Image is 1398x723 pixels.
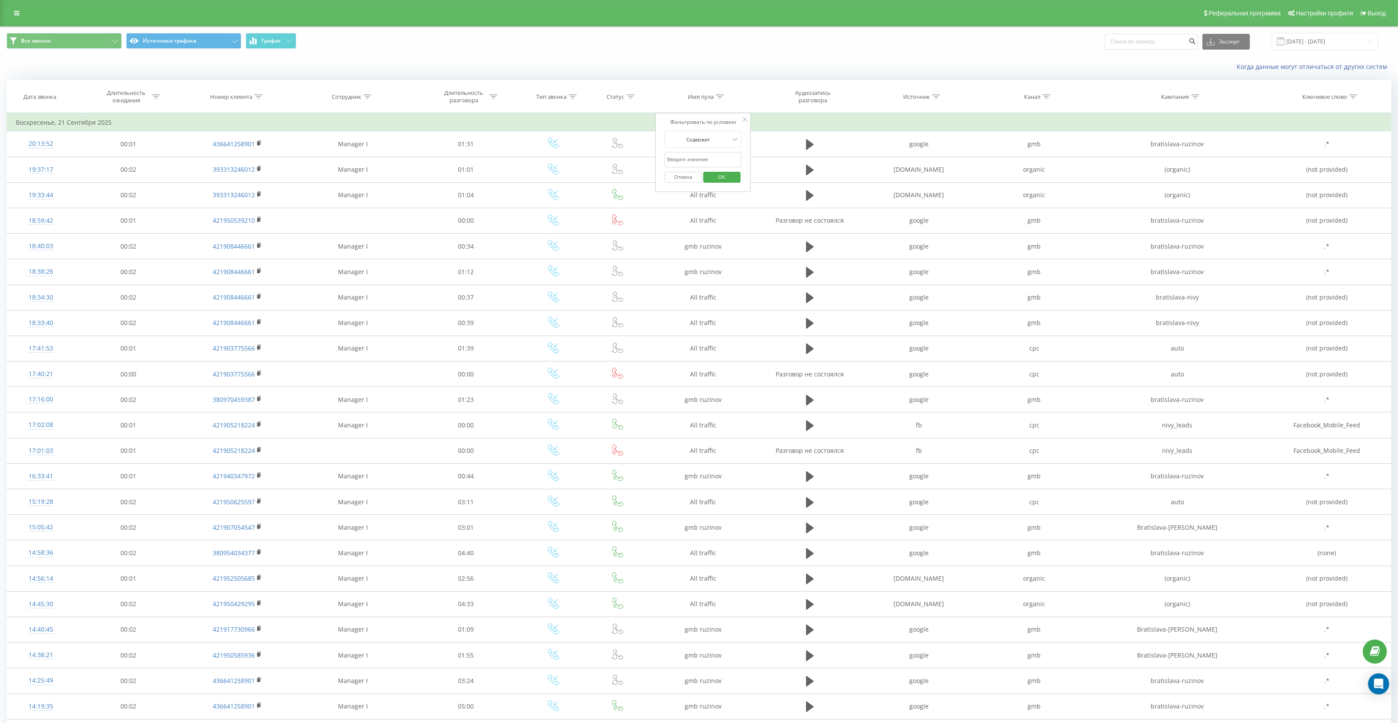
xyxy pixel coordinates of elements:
[648,208,759,233] td: All traffic
[16,468,66,485] div: 16:33:41
[1092,310,1263,336] td: bratislava-nivy
[213,446,255,455] a: 421905218224
[607,93,625,101] div: Статус
[16,187,66,204] div: 19:33:44
[977,463,1092,489] td: gmb
[16,621,66,638] div: 14:40:45
[75,182,182,208] td: 00:02
[213,318,255,327] a: 421908446661
[262,38,281,44] span: График
[75,540,182,566] td: 00:02
[861,668,977,694] td: google
[1092,566,1263,591] td: (organic)
[293,668,413,694] td: Manager I
[16,135,66,152] div: 20:13:52
[16,493,66,510] div: 15:19:28
[213,268,255,276] a: 421908446661
[1263,157,1391,182] td: (not provided)
[977,259,1092,285] td: gmb
[648,259,759,285] td: gmb ruzinov
[861,438,977,463] td: fb
[213,498,255,506] a: 421950625597
[648,540,759,566] td: All traffic
[861,157,977,182] td: [DOMAIN_NAME]
[861,131,977,157] td: google
[977,336,1092,361] td: cpc
[213,574,255,582] a: 421952505685
[75,157,182,182] td: 00:02
[75,694,182,719] td: 00:02
[1368,673,1389,694] div: Open Intercom Messenger
[1092,668,1263,694] td: bratislava-ruzinov
[413,182,519,208] td: 01:04
[861,208,977,233] td: google
[293,540,413,566] td: Manager I
[75,617,182,642] td: 00:02
[75,412,182,438] td: 00:01
[16,442,66,459] div: 17:01:03
[213,395,255,404] a: 380970459387
[861,182,977,208] td: [DOMAIN_NAME]
[648,463,759,489] td: gmb ruzinov
[977,131,1092,157] td: gmb
[977,412,1092,438] td: cpc
[1263,591,1391,617] td: (not provided)
[1092,463,1263,489] td: bratislava-ruzinov
[293,336,413,361] td: Manager I
[413,131,519,157] td: 01:31
[1209,10,1281,17] span: Реферальная программа
[75,387,182,412] td: 00:02
[1202,34,1250,50] button: Экспорт
[861,694,977,719] td: google
[861,489,977,515] td: google
[903,93,930,101] div: Источник
[213,676,255,685] a: 436641258901
[213,140,255,148] a: 436641258901
[1263,336,1391,361] td: (not provided)
[977,591,1092,617] td: organic
[977,643,1092,668] td: gmb
[977,540,1092,566] td: gmb
[16,519,66,536] div: 15:05:42
[861,412,977,438] td: fb
[1368,10,1386,17] span: Выход
[413,566,519,591] td: 02:56
[75,234,182,259] td: 00:02
[776,446,844,455] span: Разговор не состоялся
[1263,438,1391,463] td: Facebook_Mobile_Feed
[977,694,1092,719] td: gmb
[1263,208,1391,233] td: (not provided)
[648,234,759,259] td: gmb ruzinov
[1302,93,1347,101] div: Ключевое слово
[413,234,519,259] td: 00:34
[213,702,255,710] a: 436641258901
[536,93,566,101] div: Тип звонка
[75,668,182,694] td: 00:02
[413,208,519,233] td: 00:00
[648,438,759,463] td: All traffic
[213,293,255,301] a: 421908446661
[293,489,413,515] td: Manager I
[1237,62,1391,71] a: Когда данные могут отличаться от других систем
[648,131,759,157] td: gmb ruzinov
[440,89,487,104] div: Длительность разговора
[1263,489,1391,515] td: (not provided)
[709,170,734,184] span: OK
[977,566,1092,591] td: organic
[213,165,255,174] a: 393313246012
[293,566,413,591] td: Manager I
[1092,259,1263,285] td: bratislava-ruzinov
[16,570,66,587] div: 14:56:14
[21,37,51,44] span: Все звонки
[413,617,519,642] td: 01:09
[75,259,182,285] td: 00:02
[861,234,977,259] td: google
[213,523,255,531] a: 421907054547
[861,310,977,336] td: google
[1092,643,1263,668] td: Bratislava-[PERSON_NAME]
[977,668,1092,694] td: gmb
[861,259,977,285] td: google
[861,463,977,489] td: google
[23,93,56,101] div: Дата звонка
[648,591,759,617] td: All traffic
